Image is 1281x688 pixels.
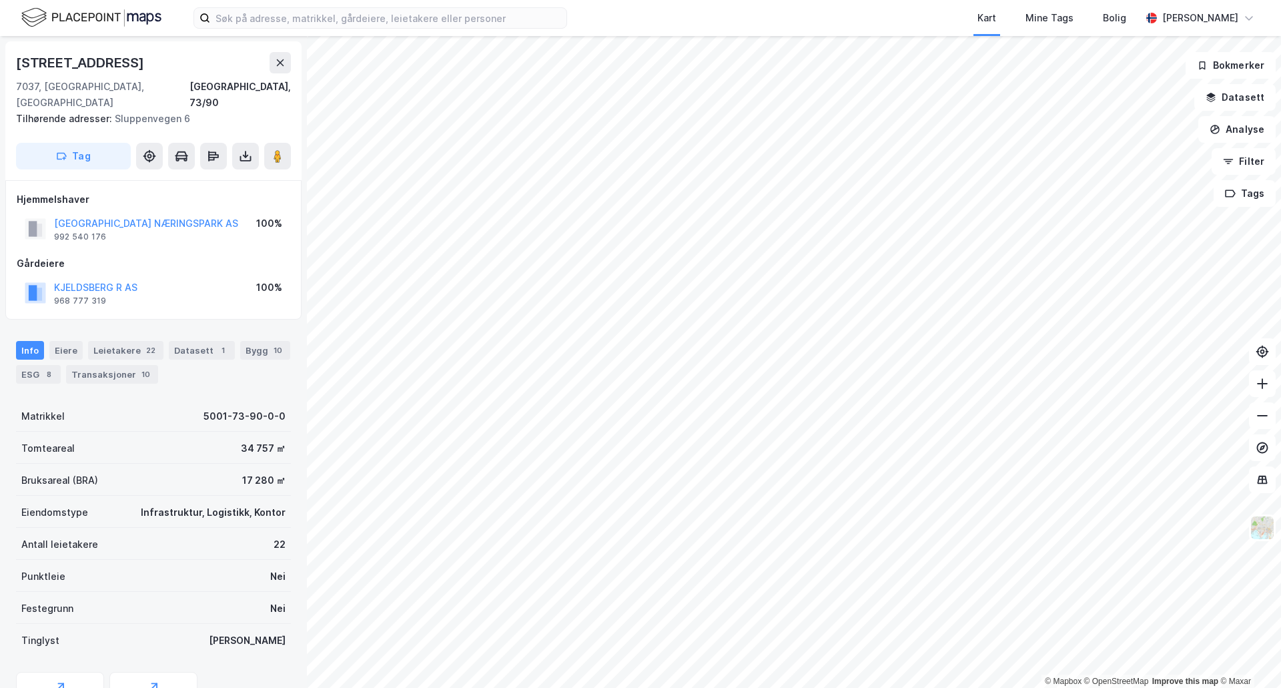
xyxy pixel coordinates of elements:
div: 10 [271,344,285,357]
div: Bolig [1103,10,1126,26]
div: Bygg [240,341,290,360]
div: [PERSON_NAME] [1162,10,1238,26]
div: 8 [42,368,55,381]
button: Tag [16,143,131,169]
div: Gårdeiere [17,256,290,272]
div: Tinglyst [21,633,59,649]
div: Nei [270,569,286,585]
img: logo.f888ab2527a4732fd821a326f86c7f29.svg [21,6,161,29]
div: ESG [16,365,61,384]
button: Datasett [1194,84,1276,111]
div: Kontrollprogram for chat [1214,624,1281,688]
div: Tomteareal [21,440,75,456]
div: Sluppenvegen 6 [16,111,280,127]
div: Hjemmelshaver [17,192,290,208]
div: Antall leietakere [21,537,98,553]
div: 22 [143,344,158,357]
div: Leietakere [88,341,163,360]
img: Z [1250,515,1275,541]
div: Bruksareal (BRA) [21,472,98,488]
div: 17 280 ㎡ [242,472,286,488]
div: Punktleie [21,569,65,585]
iframe: Chat Widget [1214,624,1281,688]
div: 7037, [GEOGRAPHIC_DATA], [GEOGRAPHIC_DATA] [16,79,189,111]
a: OpenStreetMap [1084,677,1149,686]
input: Søk på adresse, matrikkel, gårdeiere, leietakere eller personer [210,8,566,28]
div: 22 [274,537,286,553]
div: Infrastruktur, Logistikk, Kontor [141,504,286,521]
div: 1 [216,344,230,357]
div: Transaksjoner [66,365,158,384]
div: 34 757 ㎡ [241,440,286,456]
div: Eiendomstype [21,504,88,521]
div: [PERSON_NAME] [209,633,286,649]
div: 5001-73-90-0-0 [203,408,286,424]
div: Eiere [49,341,83,360]
div: 992 540 176 [54,232,106,242]
div: [GEOGRAPHIC_DATA], 73/90 [189,79,291,111]
button: Bokmerker [1186,52,1276,79]
div: 100% [256,216,282,232]
div: Festegrunn [21,601,73,617]
button: Tags [1214,180,1276,207]
a: Improve this map [1152,677,1218,686]
a: Mapbox [1045,677,1082,686]
div: 100% [256,280,282,296]
button: Analyse [1198,116,1276,143]
div: Nei [270,601,286,617]
div: [STREET_ADDRESS] [16,52,147,73]
div: Kart [977,10,996,26]
div: Info [16,341,44,360]
div: Mine Tags [1025,10,1074,26]
span: Tilhørende adresser: [16,113,115,124]
div: Datasett [169,341,235,360]
div: Matrikkel [21,408,65,424]
div: 10 [139,368,153,381]
div: 968 777 319 [54,296,106,306]
button: Filter [1212,148,1276,175]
